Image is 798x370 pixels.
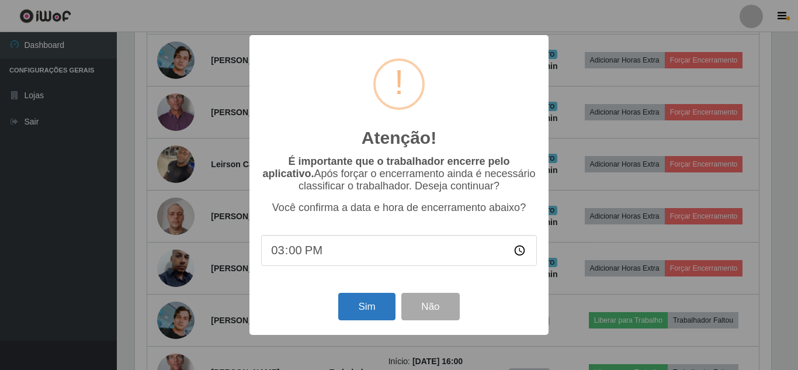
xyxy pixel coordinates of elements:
button: Sim [338,293,395,320]
p: Você confirma a data e hora de encerramento abaixo? [261,202,537,214]
b: É importante que o trabalhador encerre pelo aplicativo. [262,155,509,179]
button: Não [401,293,459,320]
p: Após forçar o encerramento ainda é necessário classificar o trabalhador. Deseja continuar? [261,155,537,192]
h2: Atenção! [362,127,436,148]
